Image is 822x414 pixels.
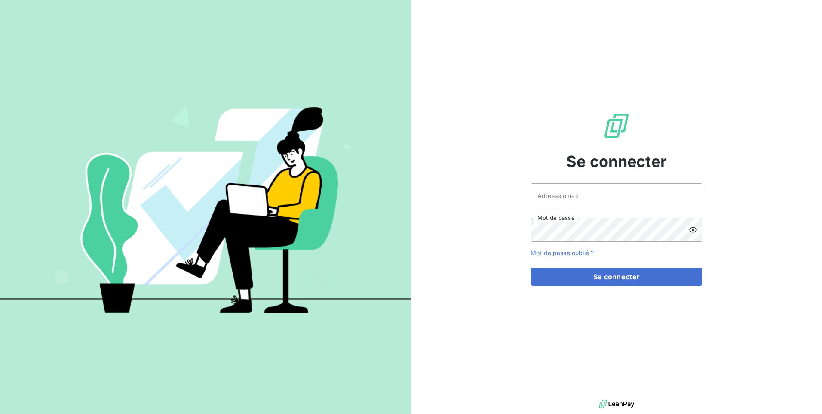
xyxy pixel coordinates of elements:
[599,398,634,411] img: logo
[566,150,667,173] span: Se connecter
[531,249,594,256] a: Mot de passe oublié ?
[531,268,702,286] button: Se connecter
[531,183,702,207] input: placeholder
[603,112,630,139] img: Logo LeanPay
